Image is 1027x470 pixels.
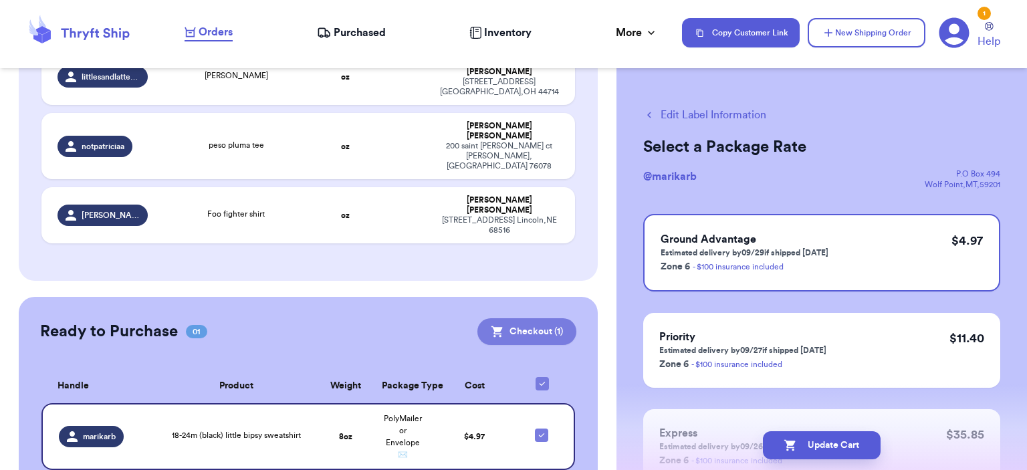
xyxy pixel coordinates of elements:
[659,345,826,356] p: Estimated delivery by 09/27 if shipped [DATE]
[83,431,116,442] span: marikarb
[978,22,1000,49] a: Help
[156,369,316,403] th: Product
[616,25,658,41] div: More
[82,141,124,152] span: notpatriciaa
[643,171,697,182] span: @ marikarb
[691,360,782,368] a: - $100 insurance included
[374,369,431,403] th: Package Type
[205,72,268,80] span: [PERSON_NAME]
[439,195,559,215] div: [PERSON_NAME] [PERSON_NAME]
[978,33,1000,49] span: Help
[464,433,485,441] span: $ 4.97
[317,369,374,403] th: Weight
[477,318,576,345] button: Checkout (1)
[808,18,925,47] button: New Shipping Order
[643,107,766,123] button: Edit Label Information
[384,415,422,459] span: PolyMailer or Envelope ✉️
[659,360,689,369] span: Zone 6
[82,210,140,221] span: [PERSON_NAME].thrift.collective
[58,379,89,393] span: Handle
[439,77,559,97] div: [STREET_ADDRESS] [GEOGRAPHIC_DATA] , OH 44714
[339,433,352,441] strong: 8 oz
[334,25,386,41] span: Purchased
[40,321,178,342] h2: Ready to Purchase
[693,263,784,271] a: - $100 insurance included
[207,210,265,218] span: Foo fighter shirt
[469,25,532,41] a: Inventory
[661,262,690,271] span: Zone 6
[978,7,991,20] div: 1
[643,136,1000,158] h2: Select a Package Rate
[439,215,559,235] div: [STREET_ADDRESS] Lincoln , NE 68516
[659,332,695,342] span: Priority
[925,179,1000,190] div: Wolf Point , MT , 59201
[763,431,881,459] button: Update Cart
[172,431,301,439] span: 18-24m (black) little bipsy sweatshirt
[82,72,140,82] span: littlesandlattesthriftco
[484,25,532,41] span: Inventory
[949,329,984,348] p: $ 11.40
[185,24,233,41] a: Orders
[439,141,559,171] div: 200 saint [PERSON_NAME] ct [PERSON_NAME] , [GEOGRAPHIC_DATA] 76078
[431,369,518,403] th: Cost
[209,141,264,149] span: peso pluma tee
[939,17,969,48] a: 1
[341,211,350,219] strong: oz
[951,231,983,250] p: $ 4.97
[341,142,350,150] strong: oz
[661,247,828,258] p: Estimated delivery by 09/29 if shipped [DATE]
[341,73,350,81] strong: oz
[661,234,756,245] span: Ground Advantage
[317,25,386,41] a: Purchased
[682,18,800,47] button: Copy Customer Link
[925,168,1000,179] div: P.O Box 494
[186,325,207,338] span: 01
[199,24,233,40] span: Orders
[439,121,559,141] div: [PERSON_NAME] [PERSON_NAME]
